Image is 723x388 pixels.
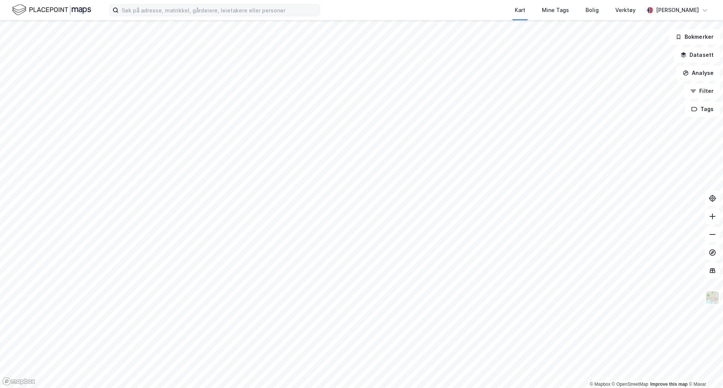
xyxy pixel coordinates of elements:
[669,29,720,44] button: Bokmerker
[676,65,720,81] button: Analyse
[542,6,569,15] div: Mine Tags
[685,352,723,388] div: Kontrollprogram for chat
[650,382,688,387] a: Improve this map
[685,102,720,117] button: Tags
[615,6,636,15] div: Verktøy
[684,84,720,99] button: Filter
[586,6,599,15] div: Bolig
[590,382,610,387] a: Mapbox
[12,3,91,17] img: logo.f888ab2527a4732fd821a326f86c7f29.svg
[2,377,35,386] a: Mapbox homepage
[612,382,648,387] a: OpenStreetMap
[685,352,723,388] iframe: Chat Widget
[656,6,699,15] div: [PERSON_NAME]
[674,47,720,62] button: Datasett
[705,291,720,305] img: Z
[119,5,320,16] input: Søk på adresse, matrikkel, gårdeiere, leietakere eller personer
[515,6,525,15] div: Kart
